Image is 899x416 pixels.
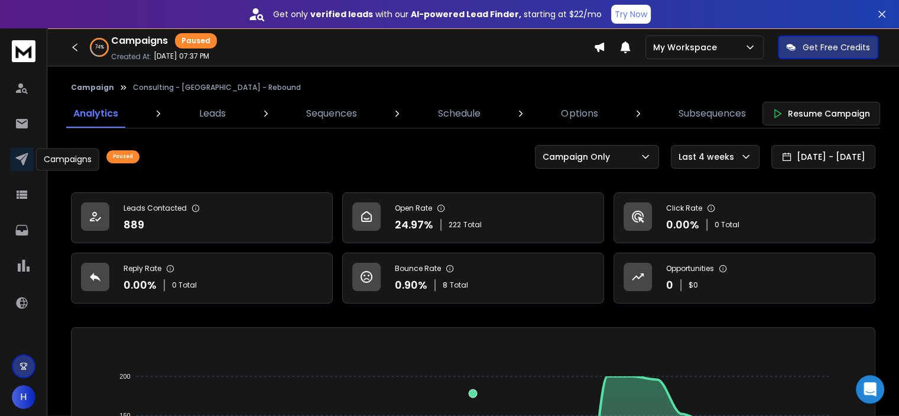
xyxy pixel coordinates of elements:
p: 0.00 % [666,217,699,233]
span: 8 [443,280,447,290]
p: Options [561,107,598,121]
p: Sequences [306,107,357,121]
span: Total [450,280,468,290]
a: Options [554,99,605,128]
p: My Workspace [653,41,722,53]
p: 0.00 % [124,277,157,294]
a: Subsequences [671,99,753,128]
strong: verified leads [310,8,373,20]
p: $ 0 [689,280,698,290]
button: Try Now [611,5,651,24]
a: Click Rate0.00%0 Total [614,192,875,243]
button: Get Free Credits [778,36,878,59]
a: Open Rate24.97%222Total [342,192,604,243]
p: 0 Total [172,280,197,290]
span: 222 [449,220,461,230]
img: logo [12,40,35,62]
p: Open Rate [395,204,432,213]
p: Leads Contacted [124,204,187,213]
p: 889 [124,217,144,233]
p: 0 [666,277,673,294]
button: Campaign [71,83,114,92]
a: Bounce Rate0.90%8Total [342,253,604,304]
p: Leads [199,107,226,121]
a: Leads [192,99,233,128]
p: Analytics [73,107,118,121]
div: Open Intercom Messenger [856,375,884,404]
p: Subsequences [679,107,746,121]
a: Analytics [66,99,125,128]
p: 0.90 % [395,277,427,294]
p: [DATE] 07:37 PM [154,51,209,61]
p: Reply Rate [124,264,161,273]
p: Opportunities [666,264,714,273]
a: Reply Rate0.00%0 Total [71,253,333,304]
p: Last 4 weeks [679,151,739,163]
p: Try Now [615,8,647,20]
p: 0 Total [715,220,739,230]
h1: Campaigns [111,34,168,48]
div: Campaigns [36,148,99,170]
p: Click Rate [666,204,702,213]
span: Total [463,220,482,230]
p: Consulting - [GEOGRAPHIC_DATA] - Rebound [133,83,301,92]
p: Bounce Rate [395,264,441,273]
button: H [12,385,35,409]
div: Paused [106,150,139,163]
p: 74 % [95,44,104,51]
a: Schedule [431,99,488,128]
a: Opportunities0$0 [614,253,875,304]
p: Get only with our starting at $22/mo [273,8,602,20]
strong: AI-powered Lead Finder, [411,8,521,20]
p: Get Free Credits [803,41,870,53]
div: Paused [175,33,217,49]
p: Schedule [438,107,481,121]
tspan: 200 [120,373,131,380]
a: Sequences [299,99,364,128]
p: 24.97 % [395,217,433,233]
p: Campaign Only [543,151,615,163]
p: Created At: [111,52,151,62]
button: Resume Campaign [762,102,880,125]
a: Leads Contacted889 [71,192,333,243]
button: [DATE] - [DATE] [771,145,875,169]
